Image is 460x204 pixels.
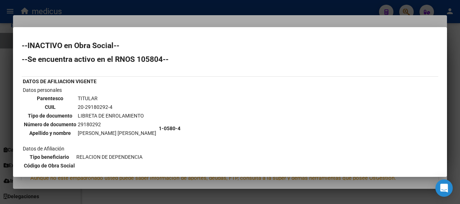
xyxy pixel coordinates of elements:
th: CUIL [24,103,77,111]
b: DATOS DE AFILIACION VIGENTE [23,78,97,84]
div: Open Intercom Messenger [435,179,453,197]
th: Apellido y nombre [24,129,77,137]
td: Datos personales Datos de Afiliación [22,86,158,171]
th: Tipo beneficiario [24,153,75,161]
th: Parentesco [24,94,77,102]
b: 1-0580-4 [159,126,180,131]
th: Tipo de documento [24,112,77,120]
td: 29180292 [77,120,157,128]
td: TITULAR [77,94,157,102]
td: LIBRETA DE ENROLAMIENTO [77,112,157,120]
h2: --Se encuentra activo en el RNOS 105804-- [22,56,438,63]
td: [PERSON_NAME] [PERSON_NAME] [77,129,157,137]
td: 20-29180292-4 [77,103,157,111]
td: RELACION DE DEPENDENCIA [76,153,143,161]
h2: --INACTIVO en Obra Social-- [22,42,438,49]
th: Número de documento [24,120,77,128]
th: Código de Obra Social [24,162,75,170]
